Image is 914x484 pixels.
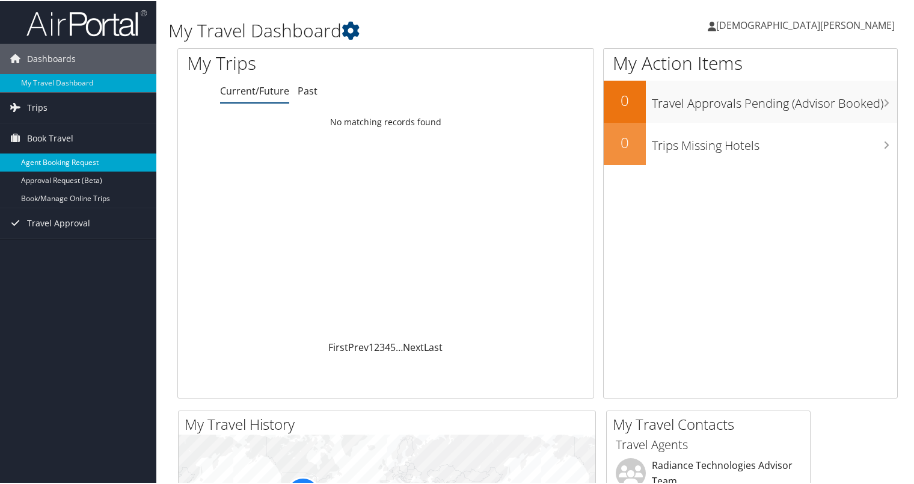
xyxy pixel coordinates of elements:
[178,110,593,132] td: No matching records found
[716,17,895,31] span: [DEMOGRAPHIC_DATA][PERSON_NAME]
[348,340,369,353] a: Prev
[220,83,289,96] a: Current/Future
[328,340,348,353] a: First
[604,89,646,110] h2: 0
[604,79,897,122] a: 0Travel Approvals Pending (Advisor Booked)
[27,92,48,122] span: Trips
[374,340,379,353] a: 2
[616,435,801,452] h3: Travel Agents
[27,43,76,73] span: Dashboards
[708,6,907,42] a: [DEMOGRAPHIC_DATA][PERSON_NAME]
[187,49,411,75] h1: My Trips
[298,83,317,96] a: Past
[403,340,424,353] a: Next
[379,340,385,353] a: 3
[369,340,374,353] a: 1
[424,340,443,353] a: Last
[26,8,147,36] img: airportal-logo.png
[27,207,90,237] span: Travel Approval
[652,88,897,111] h3: Travel Approvals Pending (Advisor Booked)
[185,413,595,433] h2: My Travel History
[652,130,897,153] h3: Trips Missing Hotels
[396,340,403,353] span: …
[604,49,897,75] h1: My Action Items
[168,17,661,42] h1: My Travel Dashboard
[390,340,396,353] a: 5
[613,413,810,433] h2: My Travel Contacts
[604,122,897,164] a: 0Trips Missing Hotels
[604,131,646,152] h2: 0
[385,340,390,353] a: 4
[27,122,73,152] span: Book Travel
